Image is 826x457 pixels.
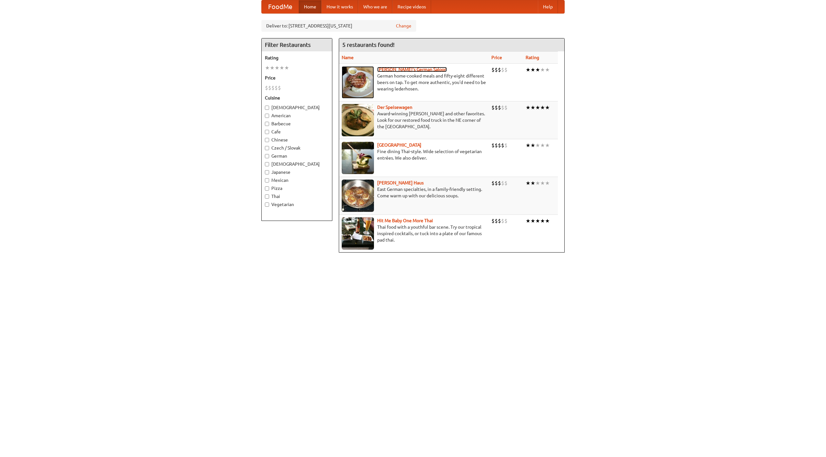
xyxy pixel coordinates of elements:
label: [DEMOGRAPHIC_DATA] [265,161,329,167]
p: East German specialties, in a family-friendly setting. Come warm up with our delicious soups. [342,186,486,199]
li: ★ [540,66,545,73]
p: Thai food with a youthful bar scene. Try our tropical inspired cocktails, or tuck into a plate of... [342,224,486,243]
li: ★ [545,180,550,187]
a: FoodMe [262,0,299,13]
li: ★ [270,64,275,71]
li: ★ [545,217,550,224]
a: Help [538,0,558,13]
li: $ [491,66,495,73]
li: ★ [265,64,270,71]
img: esthers.jpg [342,66,374,99]
input: Czech / Slovak [265,146,269,150]
li: $ [501,66,504,73]
li: $ [498,180,501,187]
li: ★ [535,66,540,73]
input: American [265,114,269,118]
h5: Cuisine [265,95,329,101]
li: ★ [540,104,545,111]
li: ★ [535,142,540,149]
li: $ [501,217,504,224]
label: American [265,112,329,119]
label: Cafe [265,129,329,135]
a: Der Speisewagen [377,105,412,110]
li: $ [498,104,501,111]
a: Recipe videos [392,0,431,13]
li: $ [501,142,504,149]
img: kohlhaus.jpg [342,180,374,212]
li: ★ [530,180,535,187]
li: $ [495,104,498,111]
li: $ [495,66,498,73]
li: ★ [530,104,535,111]
li: $ [278,84,281,91]
h5: Rating [265,55,329,61]
h4: Filter Restaurants [262,38,332,51]
a: Rating [526,55,539,60]
li: ★ [530,66,535,73]
li: $ [271,84,275,91]
li: ★ [526,180,530,187]
label: Mexican [265,177,329,183]
label: Thai [265,193,329,200]
p: Fine dining Thai-style. Wide selection of vegetarian entrées. We also deliver. [342,148,486,161]
p: Award-winning [PERSON_NAME] and other favorites. Look for our restored food truck in the NE corne... [342,110,486,130]
label: Czech / Slovak [265,145,329,151]
li: $ [268,84,271,91]
a: Price [491,55,502,60]
li: $ [498,142,501,149]
li: $ [495,217,498,224]
label: [DEMOGRAPHIC_DATA] [265,104,329,111]
input: Pizza [265,186,269,191]
li: ★ [540,142,545,149]
a: [PERSON_NAME]'s German Saloon [377,67,447,72]
div: Deliver to: [STREET_ADDRESS][US_STATE] [261,20,416,32]
a: Hit Me Baby One More Thai [377,218,433,223]
li: ★ [545,66,550,73]
a: Change [396,23,411,29]
ng-pluralize: 5 restaurants found! [342,42,395,48]
b: [PERSON_NAME] Haus [377,180,424,185]
a: [GEOGRAPHIC_DATA] [377,142,421,148]
li: ★ [535,104,540,111]
li: $ [498,217,501,224]
input: Vegetarian [265,203,269,207]
li: $ [504,142,508,149]
li: $ [504,180,508,187]
li: $ [491,104,495,111]
label: Japanese [265,169,329,175]
li: ★ [279,64,284,71]
a: How it works [321,0,358,13]
p: German home-cooked meals and fifty-eight different beers on tap. To get more authentic, you'd nee... [342,73,486,92]
input: Barbecue [265,122,269,126]
input: Mexican [265,178,269,182]
input: German [265,154,269,158]
input: Chinese [265,138,269,142]
li: $ [495,142,498,149]
img: babythai.jpg [342,217,374,250]
li: $ [501,104,504,111]
li: ★ [284,64,289,71]
a: Who we are [358,0,392,13]
li: ★ [545,104,550,111]
li: ★ [526,66,530,73]
li: ★ [530,217,535,224]
h5: Price [265,75,329,81]
li: ★ [540,180,545,187]
input: Cafe [265,130,269,134]
li: $ [504,66,508,73]
input: [DEMOGRAPHIC_DATA] [265,162,269,166]
li: $ [491,180,495,187]
label: German [265,153,329,159]
input: Thai [265,194,269,199]
input: [DEMOGRAPHIC_DATA] [265,106,269,110]
li: ★ [545,142,550,149]
label: Barbecue [265,120,329,127]
li: $ [495,180,498,187]
li: ★ [530,142,535,149]
li: $ [501,180,504,187]
img: satay.jpg [342,142,374,174]
li: $ [504,104,508,111]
